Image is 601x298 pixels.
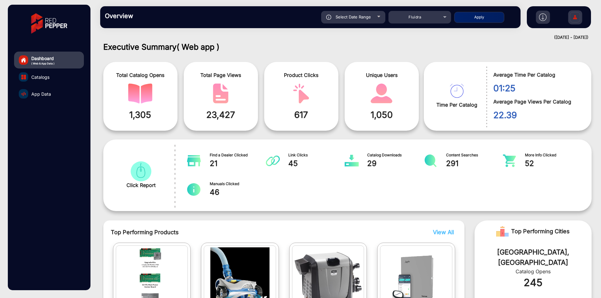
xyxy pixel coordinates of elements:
h3: Overview [105,12,193,20]
span: ( Web app ) [177,42,219,52]
span: 01:25 [493,82,582,95]
span: App Data [31,91,51,97]
span: 1,050 [349,108,414,121]
span: Product Clicks [269,71,334,79]
span: 52 [525,158,582,169]
img: catalog [266,154,280,167]
img: catalog [208,83,233,104]
span: Catalogs [31,74,49,80]
span: More Info Clicked [525,152,582,158]
span: View All [433,229,454,235]
span: 291 [446,158,503,169]
div: 245 [484,275,582,290]
span: ( Web & App Data ) [31,62,54,65]
a: App Data [14,85,84,102]
span: Unique Users [349,71,414,79]
img: catalog [502,154,516,167]
span: Fluidra [408,15,422,19]
span: Find a Dealer Clicked [210,152,266,158]
span: 46 [210,187,266,198]
img: catalog [369,83,394,104]
img: Rank image [496,225,509,238]
img: icon [326,15,331,20]
img: catalog [345,154,359,167]
span: Click Report [126,181,156,189]
img: catalog [129,161,153,181]
button: Apply [454,12,504,23]
span: 617 [269,108,334,121]
span: Link Clicks [288,152,345,158]
img: catalog [21,92,26,96]
span: 23,427 [188,108,253,121]
img: Sign%20Up.svg [568,7,582,29]
span: Average Page Views Per Catalog [493,98,582,105]
span: Content Searches [446,152,503,158]
img: h2download.svg [539,13,547,21]
span: Average Time Per Catalog [493,71,582,78]
img: catalog [450,84,464,98]
span: 22.39 [493,109,582,122]
img: home [21,57,26,63]
a: Dashboard( Web & App Data ) [14,52,84,68]
span: Top Performing Cities [511,225,570,238]
span: 21 [210,158,266,169]
span: Total Page Views [188,71,253,79]
div: Catalog Opens [484,268,582,275]
img: catalog [21,75,26,79]
h1: Executive Summary [103,42,592,52]
span: Select Date Range [336,14,371,19]
span: Dashboard [31,55,54,62]
span: Total Catalog Opens [108,71,173,79]
div: ([DATE] - [DATE]) [94,34,588,41]
span: Catalog Downloads [367,152,424,158]
img: catalog [187,183,201,196]
span: 29 [367,158,424,169]
img: catalog [424,154,438,167]
img: catalog [128,83,152,104]
img: catalog [187,154,201,167]
a: Catalogs [14,68,84,85]
img: vmg-logo [27,8,72,39]
span: Manuals Clicked [210,181,266,187]
span: 45 [288,158,345,169]
button: View All [431,228,452,236]
img: catalog [289,83,313,104]
span: Top Performing Products [111,228,375,236]
span: 1,305 [108,108,173,121]
div: [GEOGRAPHIC_DATA], [GEOGRAPHIC_DATA] [484,247,582,268]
